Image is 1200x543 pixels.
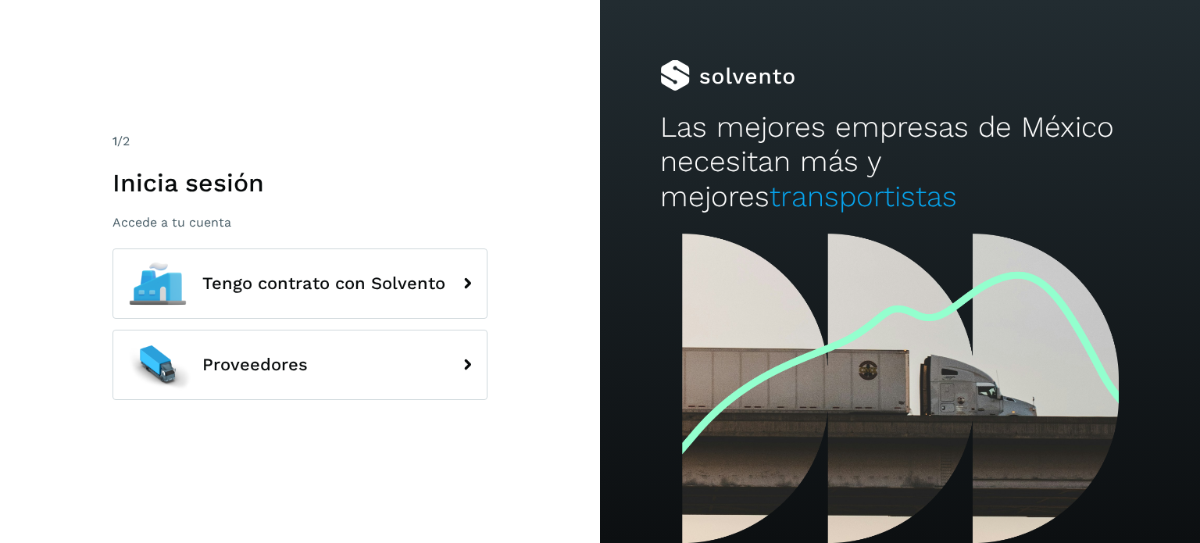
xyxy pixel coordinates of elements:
[112,132,487,151] div: /2
[770,180,957,213] span: transportistas
[112,215,487,230] p: Accede a tu cuenta
[202,274,445,293] span: Tengo contrato con Solvento
[112,168,487,198] h1: Inicia sesión
[660,110,1140,214] h2: Las mejores empresas de México necesitan más y mejores
[112,330,487,400] button: Proveedores
[112,248,487,319] button: Tengo contrato con Solvento
[112,134,117,148] span: 1
[202,355,308,374] span: Proveedores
